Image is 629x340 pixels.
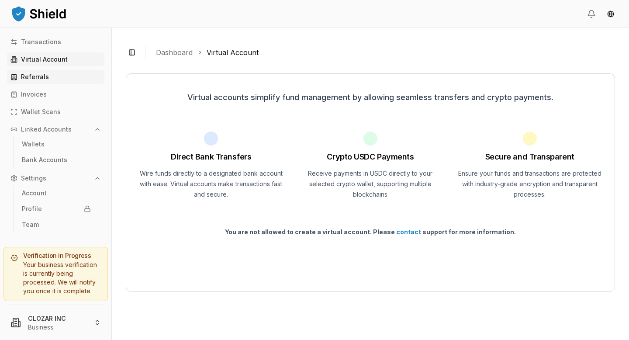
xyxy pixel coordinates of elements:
[7,105,104,119] a: Wallet Scans
[7,171,104,185] button: Settings
[207,47,259,58] a: Virtual Account
[296,168,445,200] p: Receive payments in USDC directly to your selected crypto wallet, supporting multiple blockchains
[21,126,72,132] p: Linked Accounts
[21,39,61,45] p: Transactions
[18,218,94,232] a: Team
[21,109,61,115] p: Wallet Scans
[455,168,604,200] p: Ensure your funds and transactions are protected with industry-grade encryption and transparent p...
[21,175,46,181] p: Settings
[21,56,68,62] p: Virtual Account
[22,222,39,228] p: Team
[18,202,94,216] a: Profile
[7,87,104,101] a: Invoices
[3,247,108,301] a: Verification in ProgressYour business verification is currently being processed. We will notify y...
[485,151,574,163] h1: Secure and Transparent
[28,323,87,332] p: Business
[7,52,104,66] a: Virtual Account
[396,228,421,236] a: contact
[137,91,604,104] p: Virtual accounts simplify fund management by allowing seamless transfers and crypto payments.
[171,151,252,163] h1: Direct Bank Transfers
[22,157,67,163] p: Bank Accounts
[18,153,94,167] a: Bank Accounts
[18,137,94,151] a: Wallets
[22,206,42,212] p: Profile
[156,47,608,58] nav: breadcrumb
[7,70,104,84] a: Referrals
[3,309,108,337] button: CLOZAR INCBusiness
[21,91,47,97] p: Invoices
[137,168,286,200] p: Wire funds directly to a designated bank account with ease. Virtual accounts make transactions fa...
[156,47,193,58] a: Dashboard
[225,228,396,236] span: You are not allowed to create a virtual account. Please
[327,151,414,163] h1: Crypto USDC Payments
[10,5,67,22] img: ShieldPay Logo
[18,186,94,200] a: Account
[7,35,104,49] a: Transactions
[11,260,100,295] div: Your business verification is currently being processed. We will notify you once it is complete.
[421,228,516,236] span: support for more information.
[11,253,100,259] h5: Verification in Progress
[21,74,49,80] p: Referrals
[7,122,104,136] button: Linked Accounts
[28,314,87,323] p: CLOZAR INC
[22,141,45,147] p: Wallets
[22,190,47,196] p: Account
